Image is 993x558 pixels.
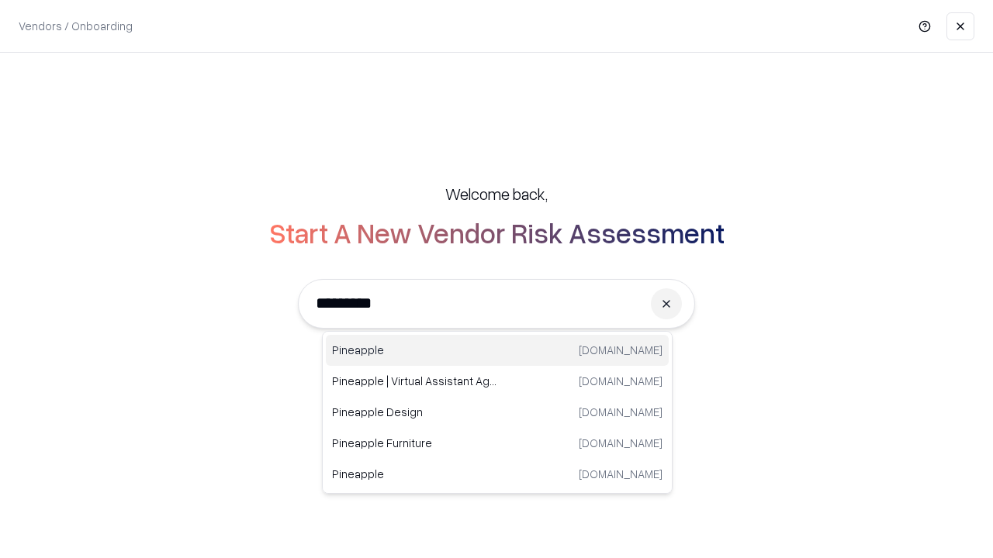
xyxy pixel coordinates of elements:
[579,373,663,389] p: [DOMAIN_NAME]
[332,373,497,389] p: Pineapple | Virtual Assistant Agency
[579,342,663,358] p: [DOMAIN_NAME]
[445,183,548,205] h5: Welcome back,
[332,342,497,358] p: Pineapple
[579,435,663,451] p: [DOMAIN_NAME]
[579,466,663,482] p: [DOMAIN_NAME]
[332,435,497,451] p: Pineapple Furniture
[322,331,673,494] div: Suggestions
[579,404,663,420] p: [DOMAIN_NAME]
[269,217,725,248] h2: Start A New Vendor Risk Assessment
[19,18,133,34] p: Vendors / Onboarding
[332,466,497,482] p: Pineapple
[332,404,497,420] p: Pineapple Design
